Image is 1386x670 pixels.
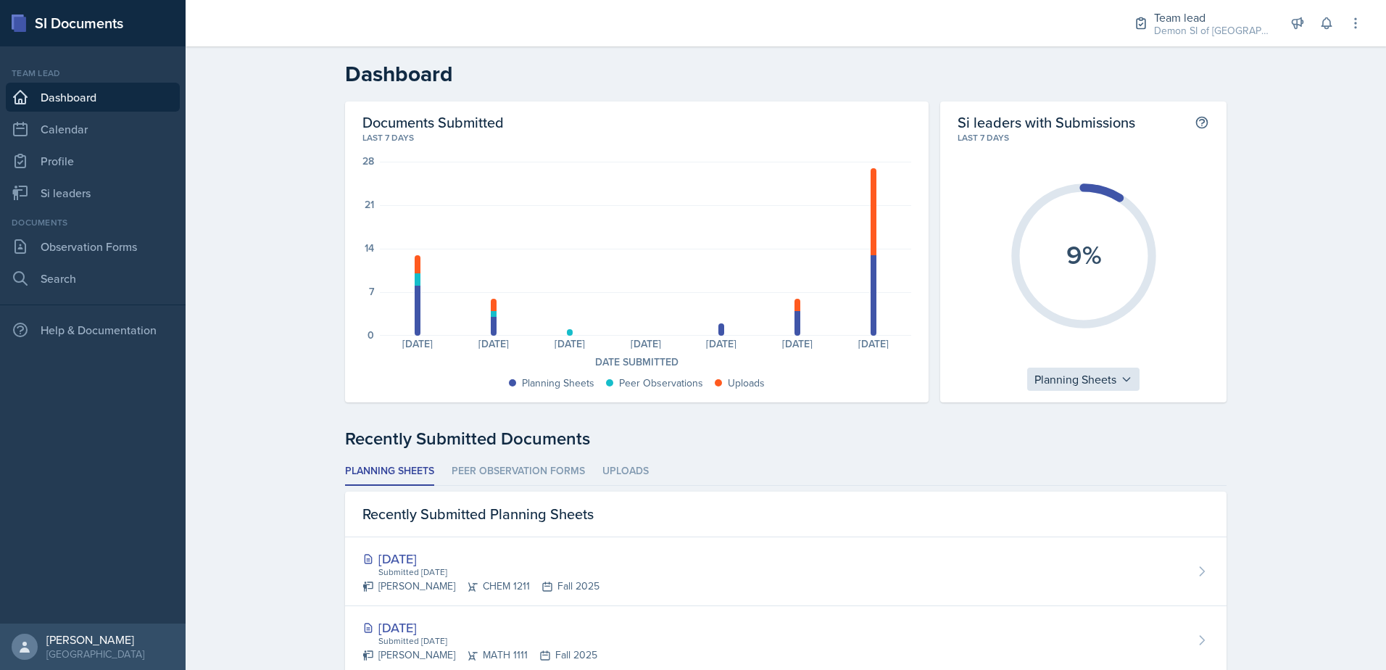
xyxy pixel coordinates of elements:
div: Recently Submitted Planning Sheets [345,492,1227,537]
div: Documents [6,216,180,229]
div: [PERSON_NAME] [46,632,144,647]
div: Planning Sheets [1027,368,1140,391]
li: Uploads [602,458,649,486]
div: Demon SI of [GEOGRAPHIC_DATA] / Fall 2025 [1154,23,1270,38]
div: 0 [368,330,374,340]
div: Planning Sheets [522,376,594,391]
div: 21 [365,199,374,210]
a: Profile [6,146,180,175]
h2: Si leaders with Submissions [958,113,1135,131]
a: Dashboard [6,83,180,112]
div: [DATE] [362,618,597,637]
div: Uploads [728,376,765,391]
h2: Documents Submitted [362,113,911,131]
div: Date Submitted [362,355,911,370]
div: [DATE] [532,339,608,349]
div: Submitted [DATE] [377,634,597,648]
div: Last 7 days [362,131,911,144]
div: 28 [362,156,374,166]
div: Recently Submitted Documents [345,426,1227,452]
h2: Dashboard [345,61,1227,87]
a: Search [6,264,180,293]
div: [DATE] [456,339,532,349]
a: [DATE] Submitted [DATE] [PERSON_NAME]CHEM 1211Fall 2025 [345,537,1227,606]
div: [PERSON_NAME] MATH 1111 Fall 2025 [362,648,597,663]
div: Team lead [1154,9,1270,26]
a: Calendar [6,115,180,144]
div: [PERSON_NAME] CHEM 1211 Fall 2025 [362,579,599,594]
a: Si leaders [6,178,180,207]
div: [DATE] [836,339,912,349]
text: 9% [1066,236,1101,273]
div: 14 [365,243,374,253]
div: [GEOGRAPHIC_DATA] [46,647,144,661]
li: Peer Observation Forms [452,458,585,486]
div: 7 [369,286,374,297]
div: Submitted [DATE] [377,566,599,579]
div: Team lead [6,67,180,80]
div: [DATE] [607,339,684,349]
li: Planning Sheets [345,458,434,486]
div: Last 7 days [958,131,1209,144]
div: [DATE] [380,339,456,349]
a: Observation Forms [6,232,180,261]
div: [DATE] [684,339,760,349]
div: [DATE] [760,339,836,349]
div: [DATE] [362,549,599,568]
div: Peer Observations [619,376,703,391]
div: Help & Documentation [6,315,180,344]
